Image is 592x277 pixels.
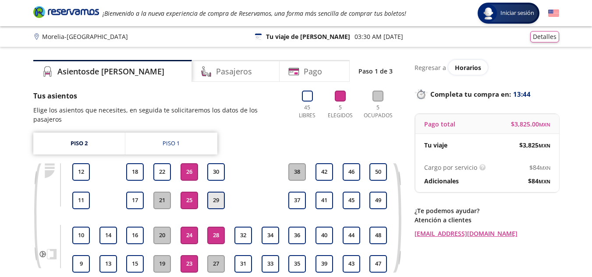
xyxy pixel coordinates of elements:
button: 9 [72,255,90,273]
button: 38 [288,163,306,181]
button: 43 [343,255,360,273]
h4: Pago [304,66,322,77]
button: 19 [153,255,171,273]
p: Tus asientos [33,91,287,101]
p: Morelia - [GEOGRAPHIC_DATA] [42,32,128,41]
button: 13 [99,255,117,273]
button: 39 [315,255,333,273]
button: 17 [126,192,144,209]
p: Paso 1 de 3 [358,67,393,76]
button: 18 [126,163,144,181]
button: 21 [153,192,171,209]
p: Completa tu compra en : [415,88,559,100]
button: 37 [288,192,306,209]
button: 20 [153,227,171,244]
p: Atención a clientes [415,215,559,224]
span: $ 3,825 [519,140,550,150]
h4: Pasajeros [216,66,252,77]
button: 16 [126,227,144,244]
button: 11 [72,192,90,209]
button: 48 [369,227,387,244]
button: 49 [369,192,387,209]
button: 25 [181,192,198,209]
p: Regresar a [415,63,446,72]
button: 28 [207,227,225,244]
p: 45 Libres [295,104,319,119]
button: English [548,8,559,19]
small: MXN [540,165,550,171]
p: 5 Ocupados [362,104,395,119]
button: 29 [207,192,225,209]
button: 12 [72,163,90,181]
button: 46 [343,163,360,181]
span: $ 3,825.00 [511,119,550,129]
small: MXN [539,121,550,128]
button: 24 [181,227,198,244]
button: 27 [207,255,225,273]
button: 32 [234,227,252,244]
button: Detalles [530,31,559,42]
button: 26 [181,163,198,181]
button: 42 [315,163,333,181]
a: Piso 2 [33,133,125,154]
button: 31 [234,255,252,273]
button: 30 [207,163,225,181]
a: Piso 1 [125,133,217,154]
button: 35 [288,255,306,273]
p: 5 Elegidos [326,104,355,119]
button: 14 [99,227,117,244]
button: 34 [262,227,279,244]
button: 33 [262,255,279,273]
p: Elige los asientos que necesites, en seguida te solicitaremos los datos de los pasajeros [33,105,287,124]
span: $ 84 [528,176,550,186]
button: 40 [315,227,333,244]
button: 44 [343,227,360,244]
button: 47 [369,255,387,273]
span: Iniciar sesión [497,9,538,18]
div: Regresar a ver horarios [415,60,559,75]
button: 22 [153,163,171,181]
a: Brand Logo [33,5,99,21]
button: 50 [369,163,387,181]
small: MXN [539,142,550,149]
button: 15 [126,255,144,273]
p: Cargo por servicio [424,163,477,172]
h4: Asientos de [PERSON_NAME] [57,66,164,77]
span: Horarios [455,63,481,72]
i: Brand Logo [33,5,99,18]
div: Piso 1 [163,139,180,148]
small: MXN [539,178,550,185]
button: 10 [72,227,90,244]
button: 23 [181,255,198,273]
span: 13:44 [513,89,531,99]
em: ¡Bienvenido a la nueva experiencia de compra de Reservamos, una forma más sencilla de comprar tus... [103,9,406,18]
p: 03:30 AM [DATE] [354,32,403,41]
p: Tu viaje de [PERSON_NAME] [266,32,350,41]
p: Pago total [424,119,455,129]
button: 45 [343,192,360,209]
p: Adicionales [424,176,459,186]
span: $ 84 [529,163,550,172]
button: 36 [288,227,306,244]
p: Tu viaje [424,140,447,150]
a: [EMAIL_ADDRESS][DOMAIN_NAME] [415,229,559,238]
p: ¿Te podemos ayudar? [415,206,559,215]
button: 41 [315,192,333,209]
